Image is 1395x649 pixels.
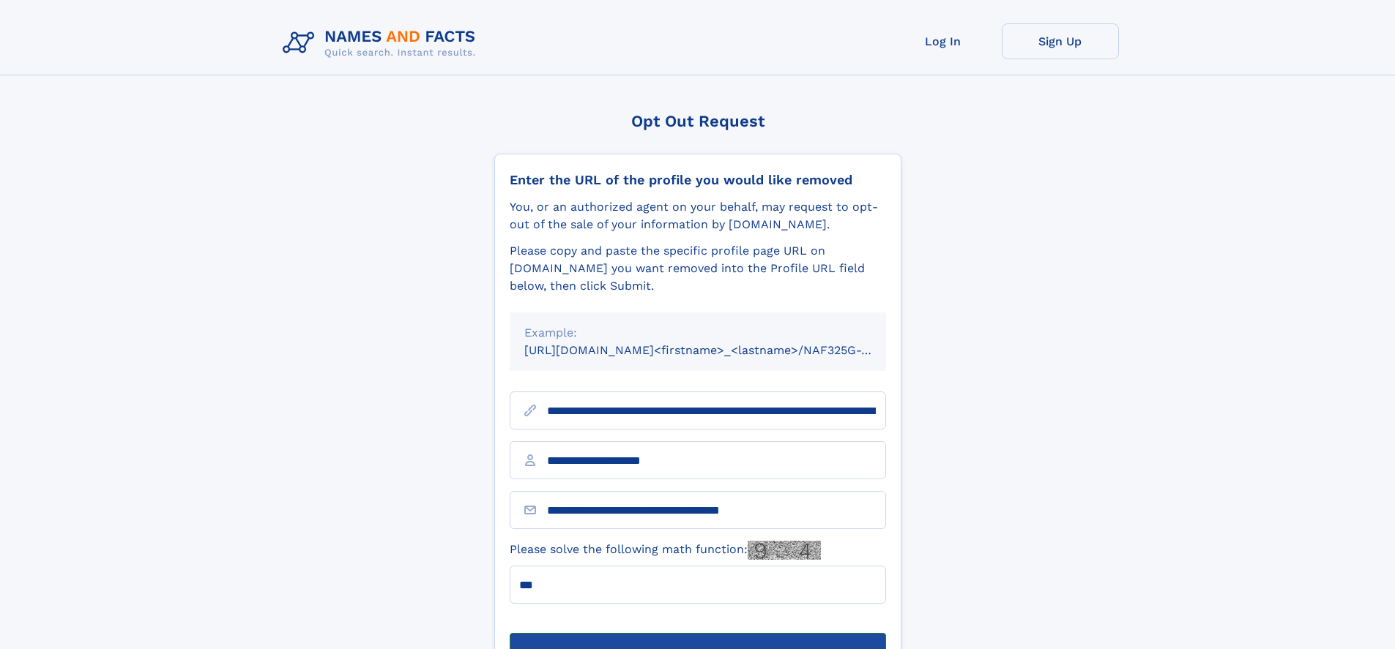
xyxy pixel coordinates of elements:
[510,198,886,233] div: You, or an authorized agent on your behalf, may request to opt-out of the sale of your informatio...
[1002,23,1119,59] a: Sign Up
[510,172,886,188] div: Enter the URL of the profile you would like removed
[494,112,901,130] div: Opt Out Request
[510,242,886,295] div: Please copy and paste the specific profile page URL on [DOMAIN_NAME] you want removed into the Pr...
[510,541,821,560] label: Please solve the following math function:
[885,23,1002,59] a: Log In
[524,324,871,342] div: Example:
[277,23,488,63] img: Logo Names and Facts
[524,343,914,357] small: [URL][DOMAIN_NAME]<firstname>_<lastname>/NAF325G-xxxxxxxx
